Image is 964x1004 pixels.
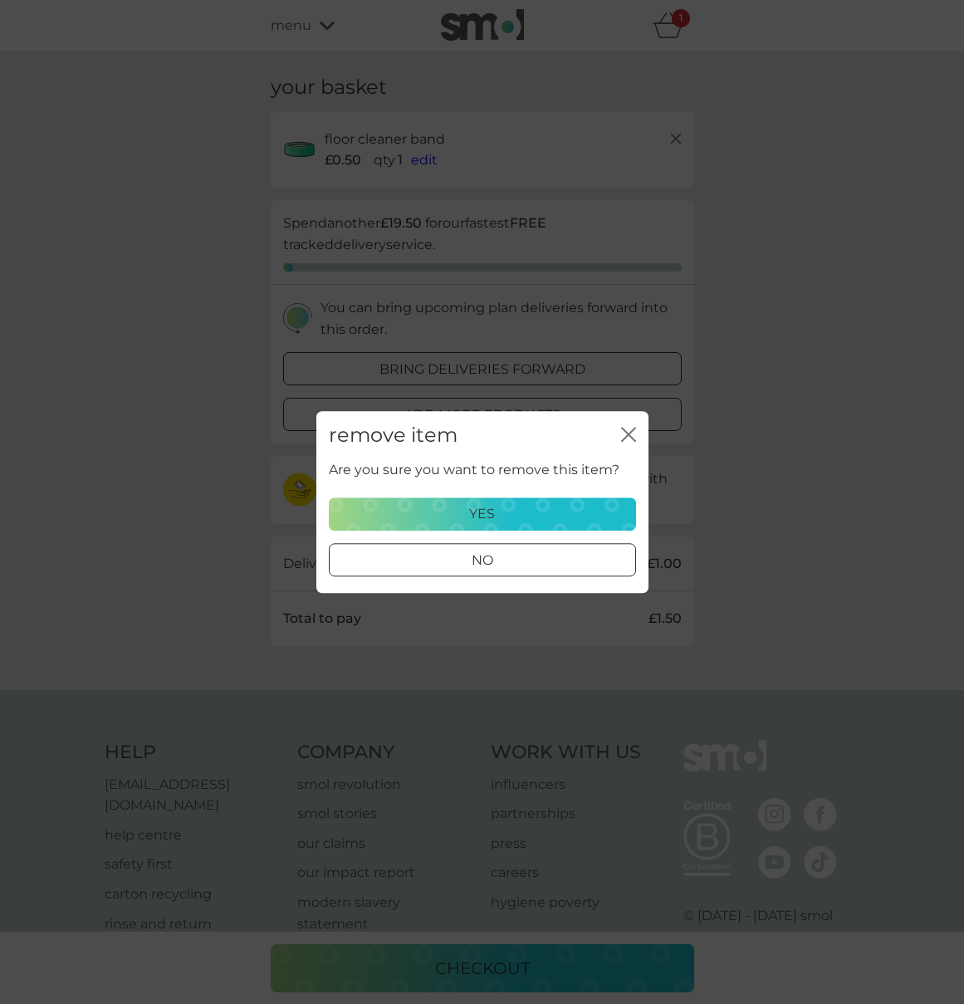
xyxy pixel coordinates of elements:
h2: remove item [329,424,458,448]
button: yes [329,497,636,531]
button: close [621,427,636,444]
button: no [329,543,636,576]
p: yes [469,503,495,525]
p: Are you sure you want to remove this item? [329,460,619,482]
p: no [472,550,493,571]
